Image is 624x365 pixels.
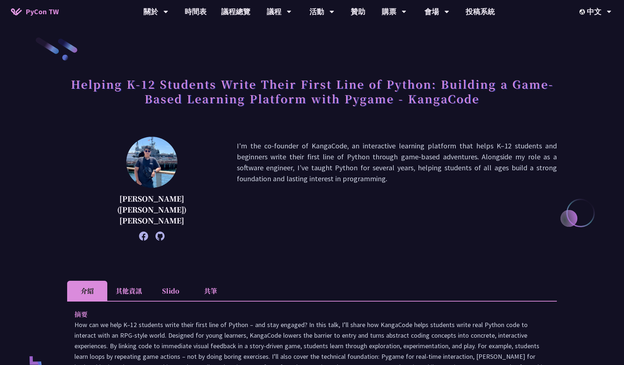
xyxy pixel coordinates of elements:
p: [PERSON_NAME] ([PERSON_NAME]) [PERSON_NAME] [85,193,219,226]
img: Locale Icon [579,9,587,15]
p: 摘要 [74,309,535,319]
li: 其他資訊 [107,281,150,301]
li: 介紹 [67,281,107,301]
li: Slido [150,281,190,301]
img: Chieh-Hung (Jeff) Cheng [126,137,177,188]
p: I'm the co-founder of KangaCode, an interactive learning platform that helps K–12 students and be... [237,140,557,237]
a: PyCon TW [4,3,66,21]
h1: Helping K-12 Students Write Their First Line of Python: Building a Game-Based Learning Platform w... [67,73,557,109]
img: Home icon of PyCon TW 2025 [11,8,22,15]
span: PyCon TW [26,6,59,17]
li: 共筆 [190,281,231,301]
